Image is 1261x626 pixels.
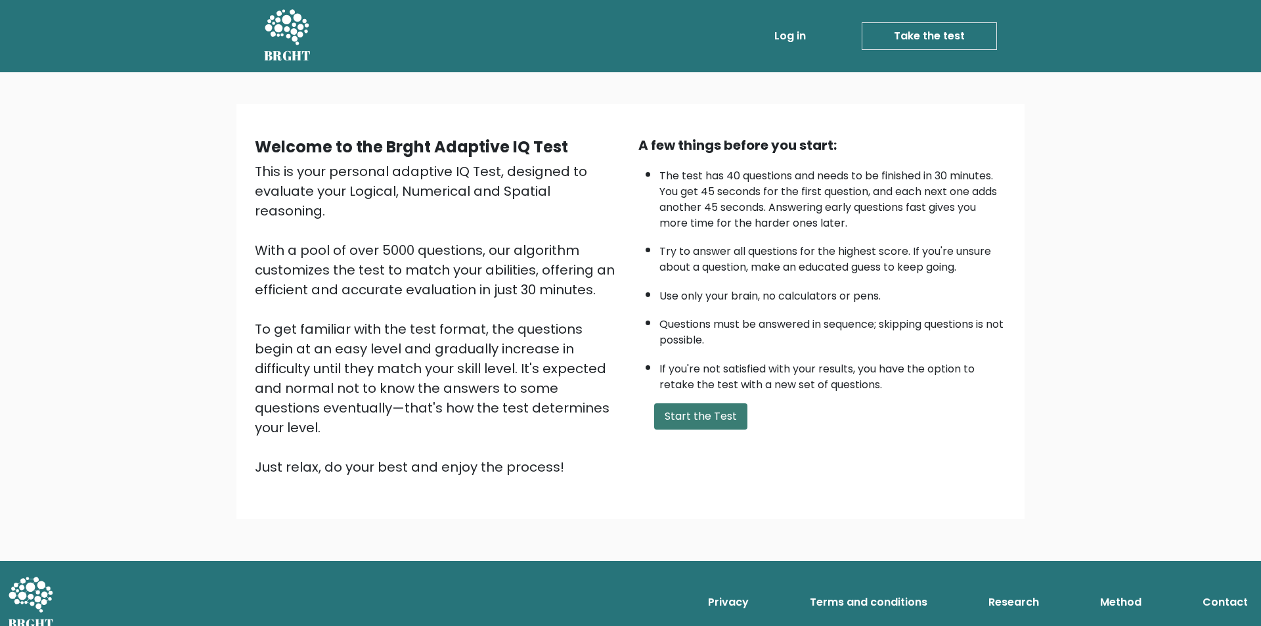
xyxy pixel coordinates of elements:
[862,22,997,50] a: Take the test
[255,162,623,477] div: This is your personal adaptive IQ Test, designed to evaluate your Logical, Numerical and Spatial ...
[805,589,933,615] a: Terms and conditions
[638,135,1006,155] div: A few things before you start:
[1197,589,1253,615] a: Contact
[264,48,311,64] h5: BRGHT
[659,310,1006,348] li: Questions must be answered in sequence; skipping questions is not possible.
[1095,589,1147,615] a: Method
[255,136,568,158] b: Welcome to the Brght Adaptive IQ Test
[659,282,1006,304] li: Use only your brain, no calculators or pens.
[659,237,1006,275] li: Try to answer all questions for the highest score. If you're unsure about a question, make an edu...
[264,5,311,67] a: BRGHT
[659,355,1006,393] li: If you're not satisfied with your results, you have the option to retake the test with a new set ...
[769,23,811,49] a: Log in
[703,589,754,615] a: Privacy
[654,403,747,430] button: Start the Test
[659,162,1006,231] li: The test has 40 questions and needs to be finished in 30 minutes. You get 45 seconds for the firs...
[983,589,1044,615] a: Research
